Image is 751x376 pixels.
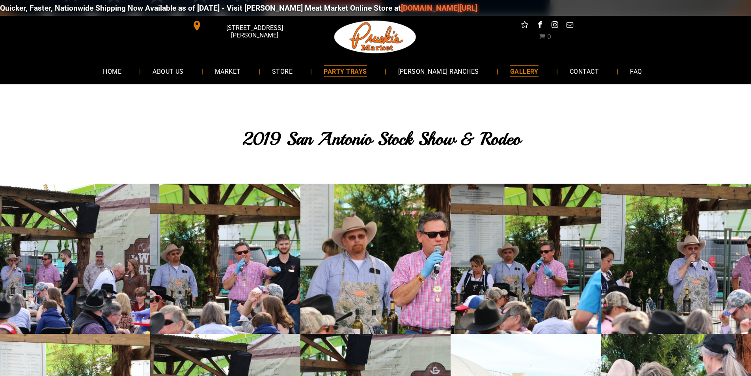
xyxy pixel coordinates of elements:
a: STORE [260,61,304,82]
a: GALLERY [498,61,550,82]
span: 2019 San Antonio Stock Show & Rodeo [242,128,521,150]
a: FAQ [618,61,654,82]
img: Pruski-s+Market+HQ+Logo2-1920w.png [333,16,418,58]
span: PARTY TRAYS [324,65,367,77]
a: CONTACT [558,61,611,82]
a: [STREET_ADDRESS][PERSON_NAME] [186,20,307,32]
a: Social network [520,20,530,32]
a: MARKET [203,61,253,82]
a: [PERSON_NAME] RANCHES [386,61,491,82]
span: 0 [547,33,551,41]
a: facebook [535,20,545,32]
a: email [565,20,575,32]
a: HOME [91,61,133,82]
a: PARTY TRAYS [312,61,378,82]
a: instagram [550,20,560,32]
a: ABOUT US [141,61,196,82]
span: [STREET_ADDRESS][PERSON_NAME] [203,20,305,43]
